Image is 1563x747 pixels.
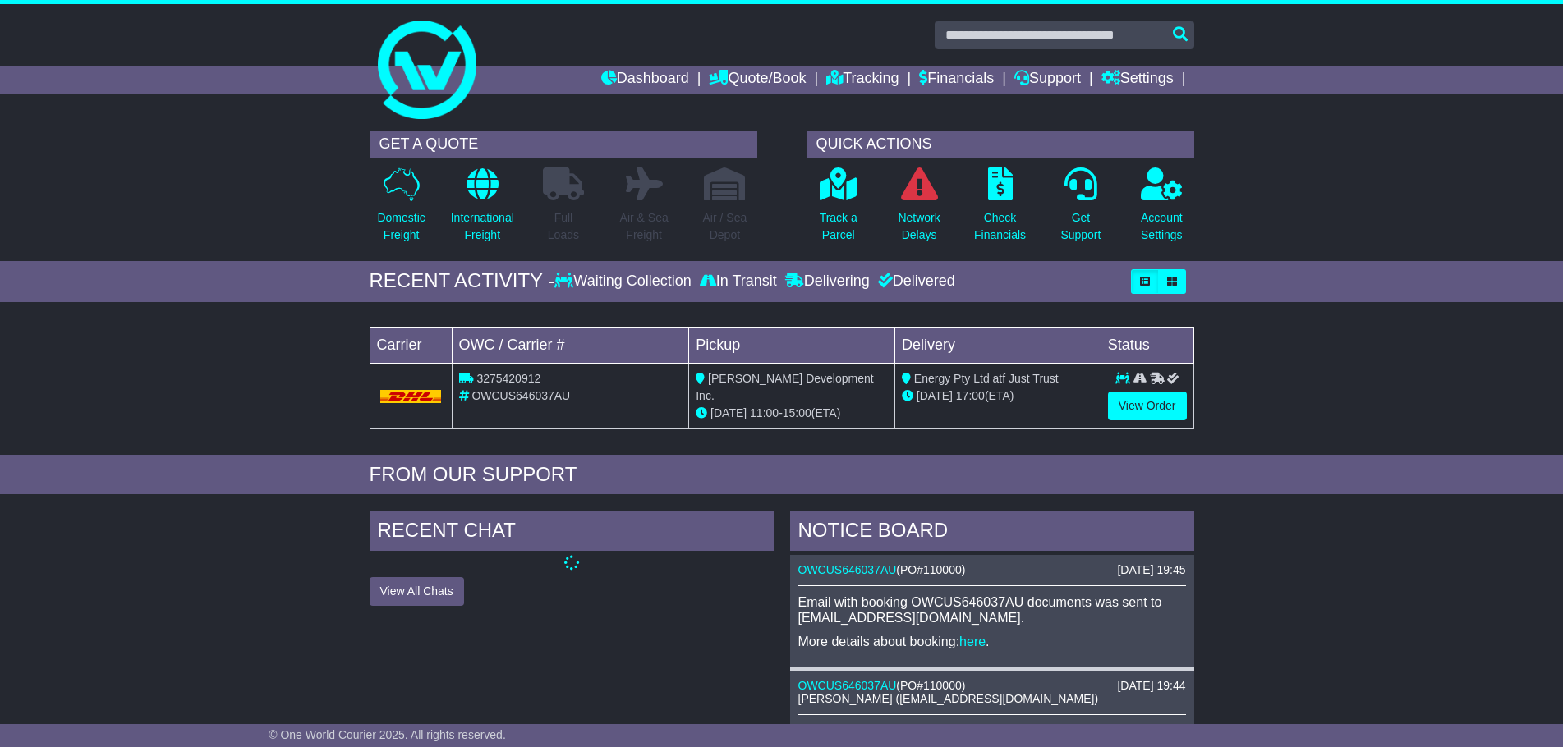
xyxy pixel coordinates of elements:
[601,66,689,94] a: Dashboard
[798,679,897,692] a: OWCUS646037AU
[696,372,873,402] span: [PERSON_NAME] Development Inc.
[798,594,1186,626] p: Email with booking OWCUS646037AU documents was sent to [EMAIL_ADDRESS][DOMAIN_NAME].
[696,273,781,291] div: In Transit
[919,66,994,94] a: Financials
[370,327,452,363] td: Carrier
[897,167,940,253] a: NetworkDelays
[1014,66,1081,94] a: Support
[1101,66,1174,94] a: Settings
[826,66,899,94] a: Tracking
[710,406,747,419] span: [DATE]
[452,327,689,363] td: OWC / Carrier #
[798,634,1186,649] p: More details about booking: .
[898,209,940,244] p: Network Delays
[370,131,757,158] div: GET A QUOTE
[709,66,806,94] a: Quote/Book
[370,511,774,555] div: RECENT CHAT
[380,390,442,403] img: DHL.png
[370,463,1194,487] div: FROM OUR SUPPORT
[807,131,1194,158] div: QUICK ACTIONS
[689,327,895,363] td: Pickup
[1108,392,1187,420] a: View Order
[819,167,858,253] a: Track aParcel
[377,209,425,244] p: Domestic Freight
[820,209,857,244] p: Track a Parcel
[1060,167,1101,253] a: GetSupport
[370,577,464,606] button: View All Chats
[703,209,747,244] p: Air / Sea Depot
[902,387,1094,405] div: (ETA)
[917,389,953,402] span: [DATE]
[1117,679,1185,693] div: [DATE] 19:44
[798,692,1099,705] span: [PERSON_NAME] ([EMAIL_ADDRESS][DOMAIN_NAME])
[790,511,1194,555] div: NOTICE BOARD
[620,209,669,244] p: Air & Sea Freight
[1141,209,1183,244] p: Account Settings
[783,406,811,419] span: 15:00
[781,273,874,291] div: Delivering
[798,679,1186,693] div: ( )
[1060,209,1101,244] p: Get Support
[798,563,897,576] a: OWCUS646037AU
[750,406,779,419] span: 11:00
[376,167,425,253] a: DomesticFreight
[894,327,1101,363] td: Delivery
[543,209,584,244] p: Full Loads
[798,563,1186,577] div: ( )
[900,563,962,576] span: PO#110000
[959,635,986,648] a: here
[973,167,1027,253] a: CheckFinancials
[554,273,695,291] div: Waiting Collection
[451,209,514,244] p: International Freight
[450,167,515,253] a: InternationalFreight
[1117,563,1185,577] div: [DATE] 19:45
[1101,327,1193,363] td: Status
[696,405,888,422] div: - (ETA)
[370,269,555,293] div: RECENT ACTIVITY -
[874,273,955,291] div: Delivered
[471,389,570,402] span: OWCUS646037AU
[476,372,540,385] span: 3275420912
[269,728,506,741] span: © One World Courier 2025. All rights reserved.
[956,389,985,402] span: 17:00
[1140,167,1184,253] a: AccountSettings
[900,679,962,692] span: PO#110000
[974,209,1026,244] p: Check Financials
[914,372,1059,385] span: Energy Pty Ltd atf Just Trust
